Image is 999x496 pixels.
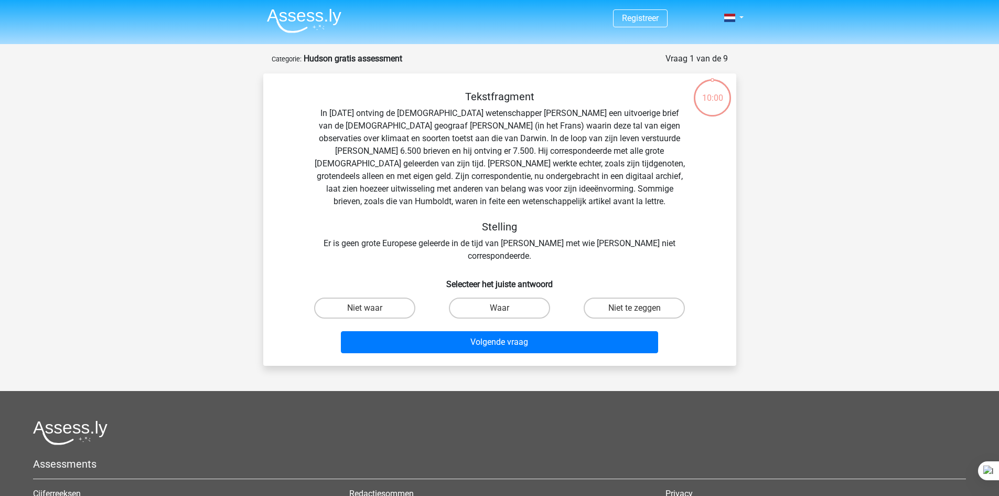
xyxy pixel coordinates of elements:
[314,220,686,233] h5: Stelling
[272,55,302,63] small: Categorie:
[693,78,732,104] div: 10:00
[280,271,719,289] h6: Selecteer het juiste antwoord
[267,8,341,33] img: Assessly
[449,298,550,319] label: Waar
[280,90,719,262] div: In [DATE] ontving de [DEMOGRAPHIC_DATA] wetenschapper [PERSON_NAME] een uitvoerige brief van de [...
[665,52,728,65] div: Vraag 1 van de 9
[584,298,685,319] label: Niet te zeggen
[341,331,658,353] button: Volgende vraag
[33,458,966,470] h5: Assessments
[304,54,402,64] strong: Hudson gratis assessment
[33,420,108,445] img: Assessly logo
[314,298,415,319] label: Niet waar
[314,90,686,103] h5: Tekstfragment
[622,13,659,23] a: Registreer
